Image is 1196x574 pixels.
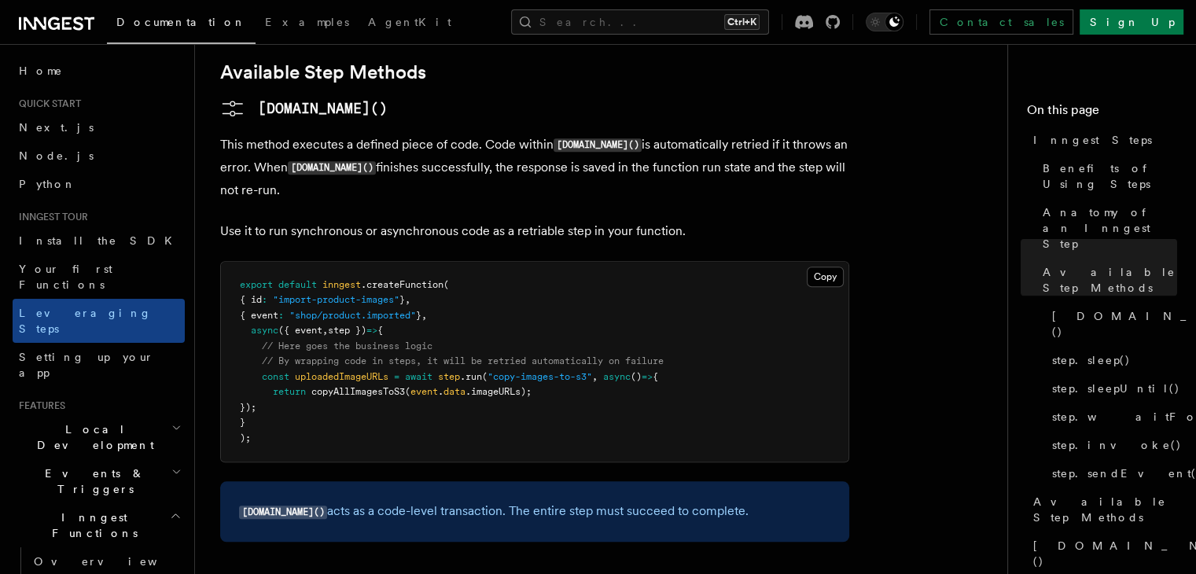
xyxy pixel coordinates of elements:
[1027,488,1177,532] a: Available Step Methods
[262,371,289,382] span: const
[328,325,366,336] span: step })
[1052,437,1182,453] span: step.invoke()
[262,340,432,351] span: // Here goes the business logic
[466,386,532,397] span: .imageURLs);
[220,134,849,201] p: This method executes a defined piece of code. Code within is automatically retried if it throws a...
[265,16,349,28] span: Examples
[13,57,185,85] a: Home
[13,503,185,547] button: Inngest Functions
[1046,302,1177,346] a: [DOMAIN_NAME]()
[438,386,443,397] span: .
[13,459,185,503] button: Events & Triggers
[1033,132,1152,148] span: Inngest Steps
[13,98,81,110] span: Quick start
[13,465,171,497] span: Events & Triggers
[240,432,251,443] span: );
[1027,126,1177,154] a: Inngest Steps
[1043,264,1177,296] span: Available Step Methods
[1043,204,1177,252] span: Anatomy of an Inngest Step
[366,325,377,336] span: =>
[443,386,466,397] span: data
[1046,403,1177,431] a: step.waitForEvent()
[19,63,63,79] span: Home
[1046,431,1177,459] a: step.invoke()
[1052,381,1180,396] span: step.sleepUntil()
[13,211,88,223] span: Inngest tour
[278,310,284,321] span: :
[273,294,399,305] span: "import-product-images"
[511,9,769,35] button: Search...Ctrl+K
[603,371,631,382] span: async
[1046,374,1177,403] a: step.sleepUntil()
[13,399,65,412] span: Features
[653,371,658,382] span: {
[460,371,482,382] span: .run
[13,255,185,299] a: Your first Functions
[251,325,278,336] span: async
[13,510,170,541] span: Inngest Functions
[592,371,598,382] span: ,
[288,161,376,175] code: [DOMAIN_NAME]()
[405,371,432,382] span: await
[256,5,359,42] a: Examples
[438,371,460,382] span: step
[278,325,322,336] span: ({ event
[278,279,317,290] span: default
[405,386,410,397] span: (
[359,5,461,42] a: AgentKit
[322,279,361,290] span: inngest
[1080,9,1183,35] a: Sign Up
[220,96,388,121] a: [DOMAIN_NAME]()
[19,234,182,247] span: Install the SDK
[1036,198,1177,258] a: Anatomy of an Inngest Step
[19,351,154,379] span: Setting up your app
[240,279,273,290] span: export
[631,371,642,382] span: ()
[361,279,443,290] span: .createFunction
[13,142,185,170] a: Node.js
[368,16,451,28] span: AgentKit
[13,113,185,142] a: Next.js
[807,267,844,287] button: Copy
[13,343,185,387] a: Setting up your app
[34,555,196,568] span: Overview
[322,325,328,336] span: ,
[1033,494,1177,525] span: Available Step Methods
[394,371,399,382] span: =
[866,13,903,31] button: Toggle dark mode
[724,14,760,30] kbd: Ctrl+K
[554,138,642,152] code: [DOMAIN_NAME]()
[273,386,306,397] span: return
[240,402,256,413] span: });
[399,294,405,305] span: }
[416,310,421,321] span: }
[1036,258,1177,302] a: Available Step Methods
[240,310,278,321] span: { event
[19,149,94,162] span: Node.js
[1027,101,1177,126] h4: On this page
[262,355,664,366] span: // By wrapping code in steps, it will be retried automatically on failure
[1046,459,1177,488] a: step.sendEvent()
[405,294,410,305] span: ,
[1046,346,1177,374] a: step.sleep()
[13,226,185,255] a: Install the SDK
[295,371,388,382] span: uploadedImageURLs
[262,294,267,305] span: :
[19,307,152,335] span: Leveraging Steps
[443,279,449,290] span: (
[220,220,849,242] p: Use it to run synchronous or asynchronous code as a retriable step in your function.
[107,5,256,44] a: Documentation
[239,500,830,523] p: acts as a code-level transaction. The entire step must succeed to complete.
[482,371,488,382] span: (
[13,170,185,198] a: Python
[19,121,94,134] span: Next.js
[929,9,1073,35] a: Contact sales
[13,415,185,459] button: Local Development
[19,178,76,190] span: Python
[642,371,653,382] span: =>
[13,421,171,453] span: Local Development
[13,299,185,343] a: Leveraging Steps
[220,61,426,83] a: Available Step Methods
[240,417,245,428] span: }
[421,310,427,321] span: ,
